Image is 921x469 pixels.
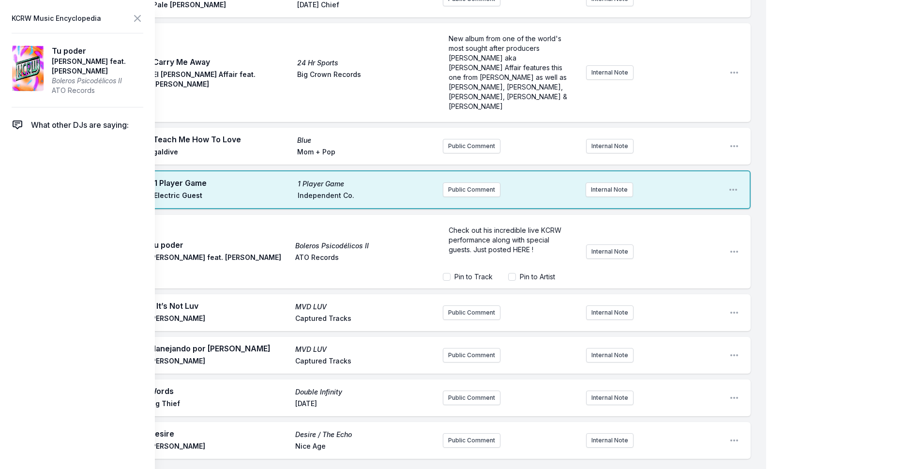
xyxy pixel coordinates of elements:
span: ATO Records [52,86,143,95]
button: Open playlist item options [729,393,739,403]
button: Internal Note [586,348,634,363]
span: 24 Hr Sports [297,58,436,68]
button: Internal Note [586,182,633,197]
span: Boleros Psicodélicos II [52,76,143,86]
label: Pin to Track [454,272,493,282]
span: Electric Guest [154,191,292,202]
button: Public Comment [443,348,500,363]
span: Captured Tracks [295,356,436,368]
button: Public Comment [443,305,500,320]
button: Internal Note [586,433,634,448]
button: Internal Note [586,65,634,80]
span: Manejando por [PERSON_NAME] [149,343,289,354]
span: Big Crown Records [297,70,436,89]
img: Boleros Psicodélicos II [12,45,44,91]
button: Internal Note [586,305,634,320]
span: Tu poder [149,239,289,251]
span: Mom + Pop [297,147,436,159]
span: [PERSON_NAME] feat. [PERSON_NAME] [149,253,289,264]
span: Blue [297,136,436,145]
span: ATO Records [295,253,436,264]
span: MVD LUV [295,302,436,312]
span: Big Thief [149,399,289,410]
button: Internal Note [586,391,634,405]
span: If It’s Not Luv [149,300,289,312]
button: Public Comment [443,182,500,197]
button: Public Comment [443,139,500,153]
span: Nice Age [295,441,436,453]
button: Open playlist item options [729,436,739,445]
span: Double Infinity [295,387,436,397]
span: New album from one of the world's most sought after producers [PERSON_NAME] aka [PERSON_NAME] Aff... [449,34,569,110]
span: Carry Me Away [153,56,291,68]
span: [PERSON_NAME] [149,314,289,325]
span: [DATE] [295,399,436,410]
span: [PERSON_NAME] [149,356,289,368]
button: Open playlist item options [728,185,738,195]
span: El [PERSON_NAME] Affair feat. [PERSON_NAME] [153,70,291,89]
span: Independent Co. [298,191,436,202]
span: What other DJs are saying: [31,119,129,131]
button: Open playlist item options [729,350,739,360]
span: Teach Me How To Love [153,134,291,145]
span: 1 Player Game [154,177,292,189]
button: Public Comment [443,391,500,405]
button: Internal Note [586,139,634,153]
button: Open playlist item options [729,247,739,257]
button: Open playlist item options [729,141,739,151]
span: Words [149,385,289,397]
button: Public Comment [443,433,500,448]
span: [PERSON_NAME] feat. [PERSON_NAME] [52,57,143,76]
button: Open playlist item options [729,308,739,318]
span: KCRW Music Encyclopedia [12,12,101,25]
span: Desire / The Echo [295,430,436,439]
span: MVD LUV [295,345,436,354]
span: Tu poder [52,45,143,57]
span: Check out his incredible live KCRW performance along with special guests. Just posted HERE ! [449,226,563,254]
label: Pin to Artist [520,272,555,282]
span: [PERSON_NAME] [149,441,289,453]
button: Internal Note [586,244,634,259]
span: Captured Tracks [295,314,436,325]
button: Open playlist item options [729,68,739,77]
span: Desire [149,428,289,439]
span: 1 Player Game [298,179,436,189]
span: Boleros Psicodélicos II [295,241,436,251]
span: galdive [153,147,291,159]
